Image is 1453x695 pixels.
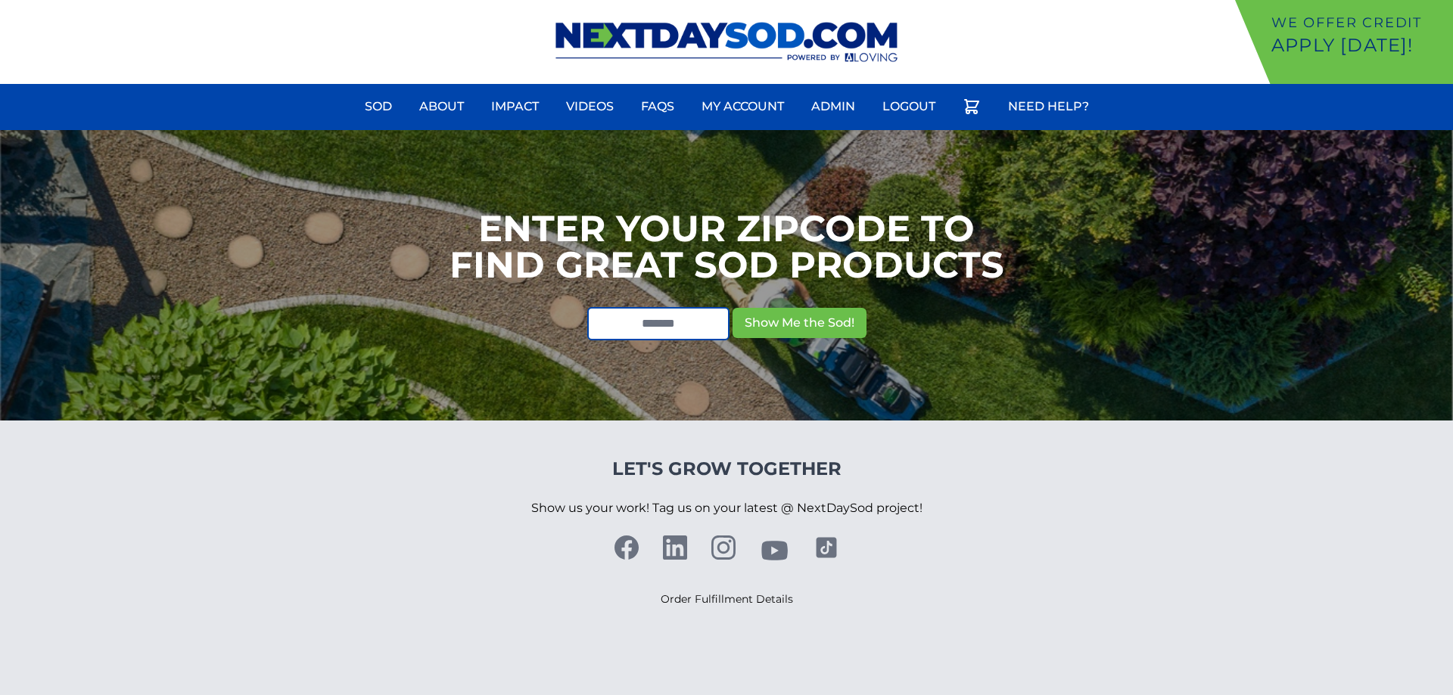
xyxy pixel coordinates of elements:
[873,88,944,125] a: Logout
[733,308,867,338] button: Show Me the Sod!
[531,457,923,481] h4: Let's Grow Together
[482,88,548,125] a: Impact
[356,88,401,125] a: Sod
[557,88,623,125] a: Videos
[692,88,793,125] a: My Account
[999,88,1098,125] a: Need Help?
[661,592,793,606] a: Order Fulfillment Details
[1271,12,1447,33] p: We offer Credit
[450,210,1004,283] h1: Enter your Zipcode to Find Great Sod Products
[802,88,864,125] a: Admin
[531,481,923,535] p: Show us your work! Tag us on your latest @ NextDaySod project!
[410,88,473,125] a: About
[1271,33,1447,57] p: Apply [DATE]!
[632,88,683,125] a: FAQs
